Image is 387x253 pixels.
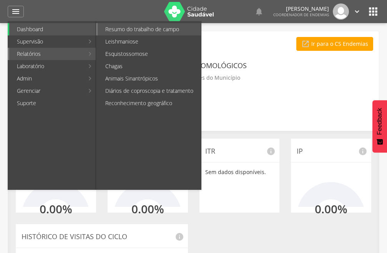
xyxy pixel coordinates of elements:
i:  [301,40,310,48]
button: Feedback - Mostrar pesquisa [372,100,387,152]
a: Diários de coproscopia e tratamento [98,85,201,97]
p: Histórico de Visitas do Ciclo [22,232,182,242]
h2: 0.00% [40,203,72,215]
a: Resumo do trabalho de campo [98,23,201,35]
a: Reconhecimento geográfico [98,97,201,109]
a: Esquistossomose [98,48,201,60]
a: Gerenciar [9,85,84,97]
i:  [367,5,379,18]
p: IP [297,146,365,156]
span: Feedback [376,108,383,135]
a: Chagas [98,60,201,72]
a: Relatórios [9,48,84,60]
a:  [353,3,361,20]
p: [PERSON_NAME] [273,6,329,12]
a: Supervisão [9,35,84,48]
p: Sem dados disponíveis. [205,168,274,176]
a: Suporte [9,97,96,109]
p: ITR [205,146,274,156]
i: info [175,232,184,241]
a: Admin [9,72,84,85]
h2: 0.00% [131,203,164,215]
a: Ir para o CS Endemias [296,37,373,51]
i:  [254,7,264,16]
i:  [11,7,20,16]
h2: 0.00% [315,203,347,215]
a: Laboratório [9,60,84,72]
span: Coordenador de Endemias [273,12,329,17]
i: info [266,147,276,156]
a:  [254,3,264,20]
a: Dashboard [9,23,96,35]
i: info [358,147,367,156]
a: Animais Sinantrópicos [98,72,201,85]
a:  [8,6,24,17]
a: Leishmaniose [98,35,201,48]
i:  [353,7,361,16]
